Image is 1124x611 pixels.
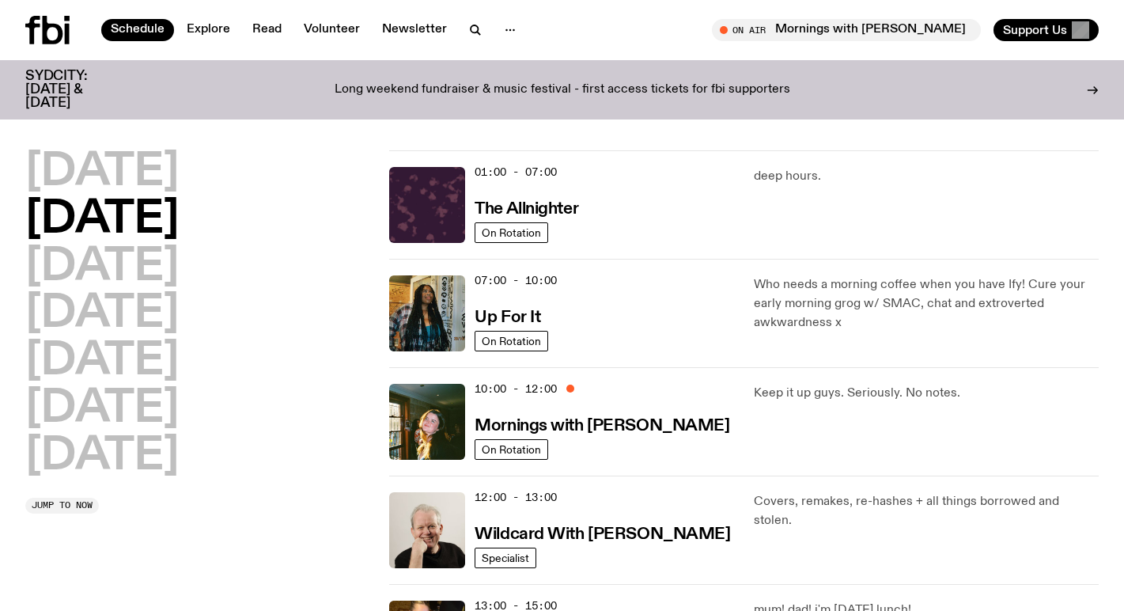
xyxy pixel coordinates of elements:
a: The Allnighter [475,198,578,218]
a: Wildcard With [PERSON_NAME] [475,523,730,543]
span: 07:00 - 10:00 [475,273,557,288]
span: Support Us [1003,23,1067,37]
span: 12:00 - 13:00 [475,490,557,505]
a: On Rotation [475,439,548,460]
span: 10:00 - 12:00 [475,381,557,397]
a: Newsletter [373,19,456,41]
button: [DATE] [25,245,179,290]
h3: SYDCITY: [DATE] & [DATE] [25,70,127,110]
span: Specialist [482,552,529,564]
button: [DATE] [25,387,179,431]
button: [DATE] [25,435,179,479]
a: On Rotation [475,222,548,243]
p: deep hours. [754,167,1099,186]
button: Support Us [993,19,1099,41]
a: Schedule [101,19,174,41]
a: On Rotation [475,331,548,351]
span: On Rotation [482,335,541,347]
a: Specialist [475,548,536,568]
p: Covers, remakes, re-hashes + all things borrowed and stolen. [754,492,1099,530]
button: [DATE] [25,150,179,195]
img: Stuart is smiling charmingly, wearing a black t-shirt against a stark white background. [389,492,465,568]
h3: Wildcard With [PERSON_NAME] [475,526,730,543]
button: On AirMornings with [PERSON_NAME] // INTERVIEW WITH [PERSON_NAME] [712,19,981,41]
span: 01:00 - 07:00 [475,165,557,180]
img: Ify - a Brown Skin girl with black braided twists, looking up to the side with her tongue stickin... [389,275,465,351]
span: On Rotation [482,226,541,238]
p: Who needs a morning coffee when you have Ify! Cure your early morning grog w/ SMAC, chat and extr... [754,275,1099,332]
button: [DATE] [25,198,179,242]
a: Volunteer [294,19,369,41]
button: [DATE] [25,340,179,384]
span: Jump to now [32,501,93,510]
button: Jump to now [25,498,99,514]
a: Up For It [475,306,540,326]
p: Keep it up guys. Seriously. No notes. [754,384,1099,403]
a: Mornings with [PERSON_NAME] [475,415,729,435]
a: Explore [177,19,240,41]
button: [DATE] [25,292,179,336]
h3: The Allnighter [475,201,578,218]
span: On Rotation [482,443,541,455]
a: Read [243,19,291,41]
p: Long weekend fundraiser & music festival - first access tickets for fbi supporters [335,83,790,97]
h3: Up For It [475,309,540,326]
img: Freya smiles coyly as she poses for the image. [389,384,465,460]
h3: Mornings with [PERSON_NAME] [475,418,729,435]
